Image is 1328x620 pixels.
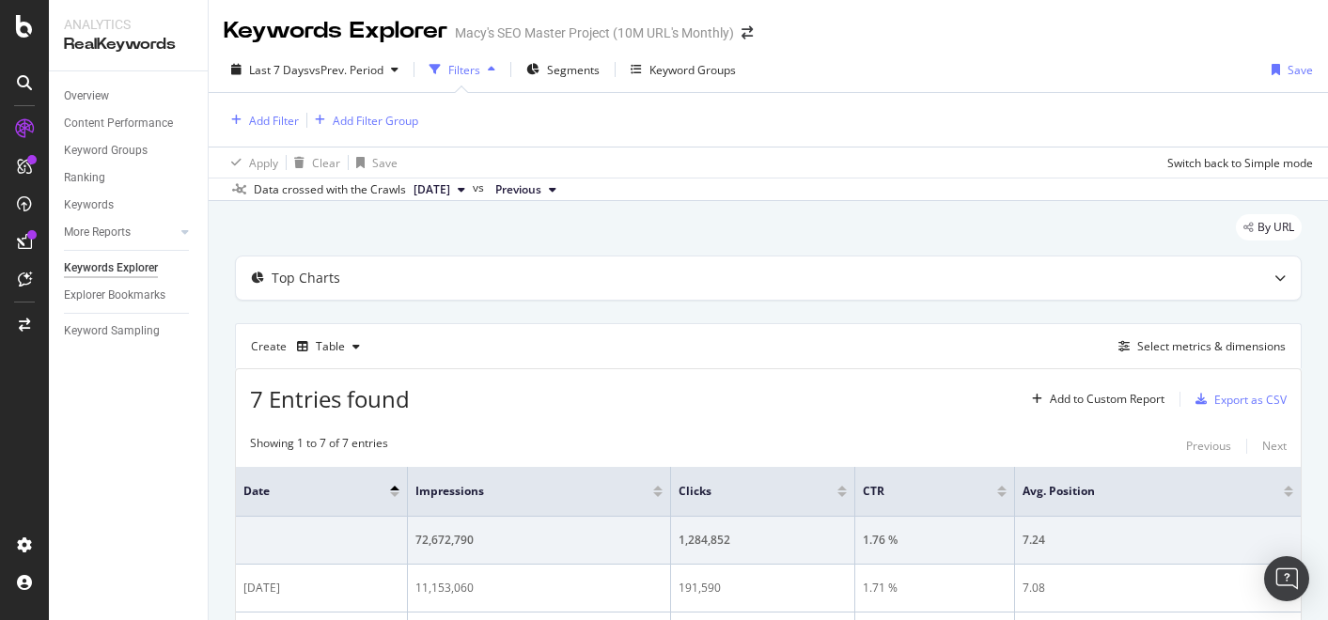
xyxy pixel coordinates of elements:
button: Export as CSV [1188,384,1287,414]
a: Keywords Explorer [64,258,195,278]
button: [DATE] [406,178,473,201]
div: Apply [249,155,278,171]
div: Data crossed with the Crawls [254,181,406,198]
button: Previous [488,178,564,201]
a: Ranking [64,168,195,188]
div: Select metrics & dimensions [1137,338,1286,354]
a: Keywords [64,195,195,215]
div: Keyword Sampling [64,321,160,341]
span: CTR [863,483,969,500]
div: [DATE] [243,580,399,597]
div: Ranking [64,168,105,188]
div: Showing 1 to 7 of 7 entries [250,435,388,457]
span: Clicks [679,483,809,500]
div: Previous [1186,438,1231,454]
div: Table [316,341,345,352]
div: Analytics [64,15,193,34]
span: Impressions [415,483,625,500]
span: Date [243,483,362,500]
button: Switch back to Simple mode [1160,147,1313,178]
a: More Reports [64,223,176,242]
div: Create [251,332,367,362]
a: Overview [64,86,195,106]
button: Apply [224,147,278,178]
div: Keyword Groups [64,141,148,161]
button: Clear [287,147,340,178]
div: Export as CSV [1214,392,1287,408]
button: Select metrics & dimensions [1111,335,1286,358]
a: Keyword Groups [64,141,195,161]
div: legacy label [1236,214,1302,240]
div: Add Filter Group [333,113,418,129]
button: Add Filter Group [307,109,418,132]
div: 11,153,060 [415,580,663,597]
div: 1.76 % [863,532,1007,549]
a: Keyword Sampling [64,321,195,341]
button: Segments [519,54,607,85]
div: arrow-right-arrow-left [742,26,753,39]
div: Keyword Groups [649,62,736,78]
div: Add Filter [249,113,299,129]
button: Filters [422,54,503,85]
div: Next [1262,438,1287,454]
div: 1,284,852 [679,532,847,549]
div: Keywords [64,195,114,215]
div: Macy's SEO Master Project (10M URL's Monthly) [455,23,734,42]
div: Clear [312,155,340,171]
div: Add to Custom Report [1050,394,1164,405]
button: Add Filter [224,109,299,132]
span: By URL [1258,222,1294,233]
div: Explorer Bookmarks [64,286,165,305]
span: 7 Entries found [250,383,410,414]
span: Previous [495,181,541,198]
button: Table [289,332,367,362]
button: Save [349,147,398,178]
span: Last 7 Days [249,62,309,78]
span: vs Prev. Period [309,62,383,78]
div: Content Performance [64,114,173,133]
div: Keywords Explorer [64,258,158,278]
button: Previous [1186,435,1231,457]
button: Keyword Groups [623,54,743,85]
button: Add to Custom Report [1024,384,1164,414]
span: 2025 Oct. 2nd [414,181,450,198]
div: 7.24 [1023,532,1293,549]
div: Top Charts [272,269,340,287]
div: 72,672,790 [415,532,663,549]
button: Next [1262,435,1287,457]
span: vs [473,179,488,196]
div: 1.71 % [863,580,1007,597]
a: Explorer Bookmarks [64,286,195,305]
div: Overview [64,86,109,106]
span: Avg. Position [1023,483,1256,500]
button: Save [1264,54,1313,85]
div: 191,590 [679,580,847,597]
div: Save [1288,62,1313,78]
div: Filters [448,62,480,78]
div: Keywords Explorer [224,15,447,47]
div: Save [372,155,398,171]
div: Switch back to Simple mode [1167,155,1313,171]
div: RealKeywords [64,34,193,55]
button: Last 7 DaysvsPrev. Period [224,54,406,85]
div: Open Intercom Messenger [1264,556,1309,601]
div: More Reports [64,223,131,242]
span: Segments [547,62,600,78]
a: Content Performance [64,114,195,133]
div: 7.08 [1023,580,1293,597]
